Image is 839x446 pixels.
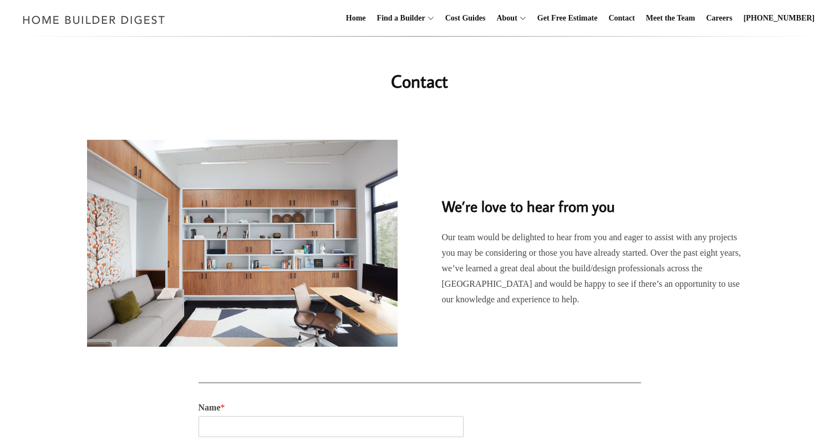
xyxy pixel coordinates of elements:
[604,1,639,36] a: Contact
[342,1,370,36] a: Home
[442,230,752,307] p: Our team would be delighted to hear from you and eager to assist with any projects you may be con...
[739,1,819,36] a: [PHONE_NUMBER]
[373,1,425,36] a: Find a Builder
[18,9,170,31] img: Home Builder Digest
[199,68,641,94] h1: Contact
[702,1,737,36] a: Careers
[642,1,700,36] a: Meet the Team
[442,179,752,217] h2: We’re love to hear from you
[533,1,602,36] a: Get Free Estimate
[199,402,641,414] label: Name
[492,1,517,36] a: About
[441,1,490,36] a: Cost Guides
